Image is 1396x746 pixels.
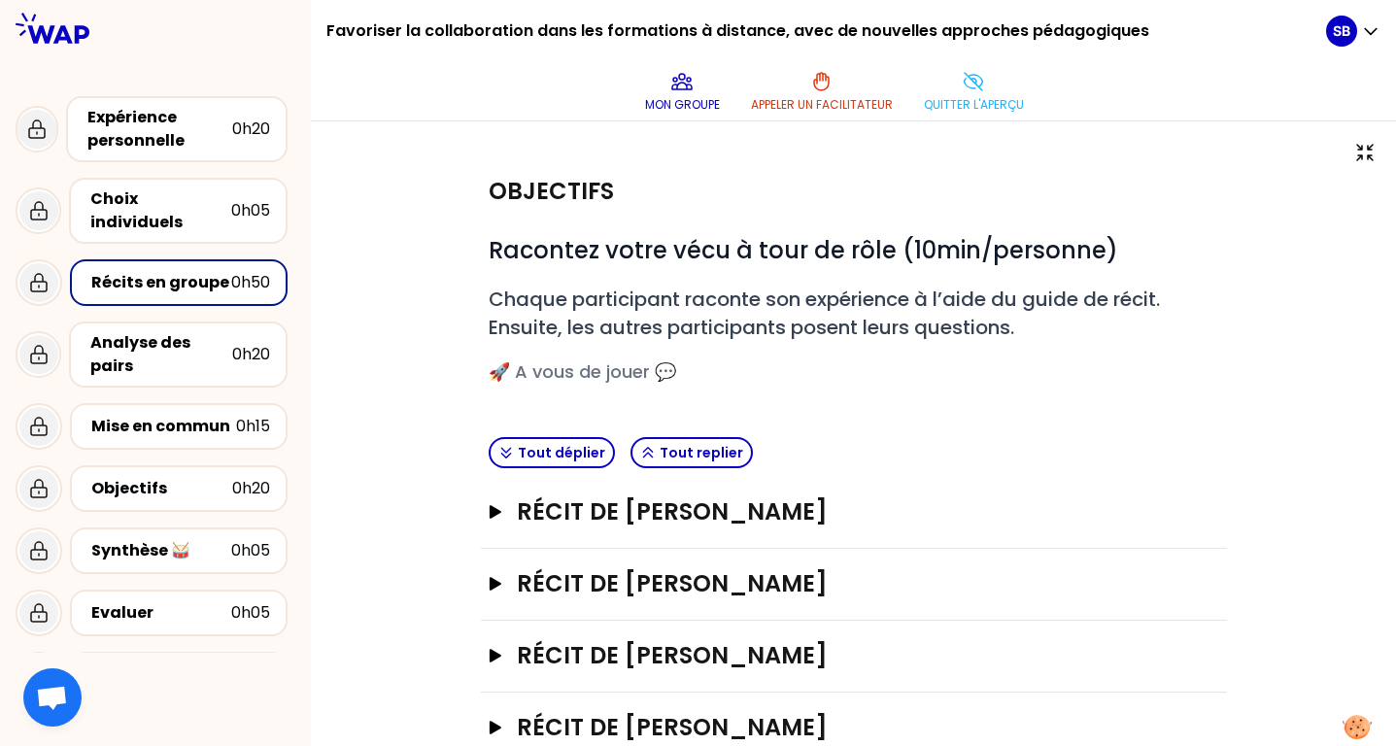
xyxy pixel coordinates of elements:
[517,496,1150,527] h3: Récit de [PERSON_NAME]
[489,712,1219,743] button: Récit de [PERSON_NAME]
[91,271,231,294] div: Récits en groupe
[924,97,1024,113] p: Quitter l'aperçu
[489,359,676,384] span: 🚀 A vous de jouer 💬
[91,539,231,562] div: Synthèse 🥁
[916,62,1032,120] button: Quitter l'aperçu
[1333,21,1350,41] p: SB
[489,496,1219,527] button: Récit de [PERSON_NAME]
[90,187,231,234] div: Choix individuels
[91,477,232,500] div: Objectifs
[231,271,270,294] div: 0h50
[1326,16,1380,47] button: SB
[751,97,893,113] p: Appeler un facilitateur
[489,176,614,207] h2: Objectifs
[232,118,270,141] div: 0h20
[23,668,82,727] div: Open chat
[90,331,232,378] div: Analyse des pairs
[231,601,270,625] div: 0h05
[517,568,1150,599] h3: Récit de [PERSON_NAME]
[232,343,270,366] div: 0h20
[489,640,1219,671] button: Récit de [PERSON_NAME]
[645,97,720,113] p: Mon groupe
[232,477,270,500] div: 0h20
[489,286,1165,341] span: Chaque participant raconte son expérience à l’aide du guide de récit. Ensuite, les autres partici...
[637,62,728,120] button: Mon groupe
[630,437,753,468] button: Tout replier
[743,62,901,120] button: Appeler un facilitateur
[91,415,236,438] div: Mise en commun
[236,415,270,438] div: 0h15
[517,712,1150,743] h3: Récit de [PERSON_NAME]
[517,640,1150,671] h3: Récit de [PERSON_NAME]
[231,199,270,222] div: 0h05
[489,437,615,468] button: Tout déplier
[231,539,270,562] div: 0h05
[489,568,1219,599] button: Récit de [PERSON_NAME]
[489,234,1118,266] span: Racontez votre vécu à tour de rôle (10min/personne)
[91,601,231,625] div: Evaluer
[87,106,232,153] div: Expérience personnelle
